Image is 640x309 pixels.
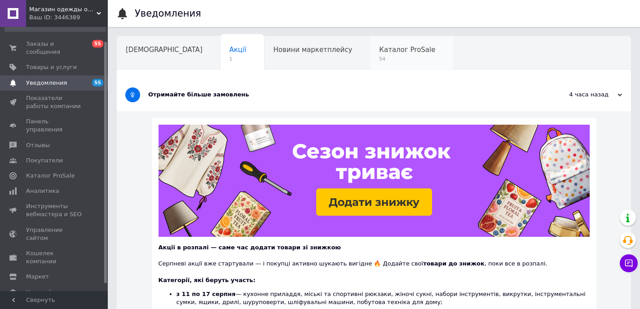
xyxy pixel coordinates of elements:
[26,63,77,71] span: Товары и услуги
[26,172,75,180] span: Каталог ProSale
[29,5,97,13] span: Магазин одежды обуви и топовых товаров
[126,46,203,54] span: [DEMOGRAPHIC_DATA]
[159,252,590,268] div: Серпневі акції вже стартували — і покупці активно шукають вигідне 🔥 Додайте свої , поки все в роз...
[26,202,83,218] span: Инструменты вебмастера и SEO
[159,244,341,251] b: Акції в розпалі — саме час додати товари зі знижкою
[379,56,435,62] span: 54
[230,46,247,54] span: Акції
[26,226,83,242] span: Управление сайтом
[26,249,83,265] span: Кошелек компании
[26,118,83,134] span: Панель управления
[230,56,247,62] span: 1
[273,46,352,54] span: Новини маркетплейсу
[620,254,638,272] button: Чат с покупателем
[26,141,50,149] span: Отзывы
[26,288,59,296] span: Настройки
[177,291,236,297] b: з 11 по 17 серпня
[135,8,201,19] h1: Уведомления
[423,260,485,267] b: товари до знижок
[26,79,67,87] span: Уведомления
[29,13,108,22] div: Ваш ID: 3446389
[26,157,63,165] span: Покупатели
[159,277,256,283] b: Категорії, які беруть участь:
[379,46,435,54] span: Каталог ProSale
[26,40,83,56] span: Заказы и сообщения
[92,79,103,87] span: 55
[532,91,622,99] div: 4 часа назад
[26,94,83,110] span: Показатели работы компании
[148,91,532,99] div: Отримайте більше замовлень
[26,273,49,281] span: Маркет
[26,187,59,195] span: Аналитика
[92,40,103,48] span: 55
